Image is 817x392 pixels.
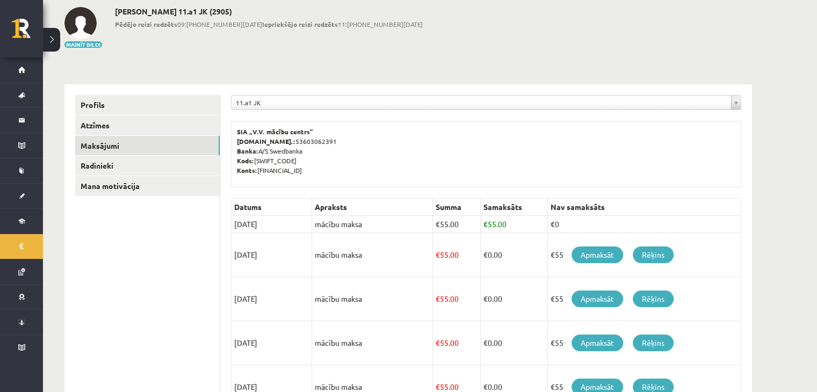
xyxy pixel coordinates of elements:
[232,233,312,277] td: [DATE]
[436,338,440,347] span: €
[436,219,440,229] span: €
[483,338,488,347] span: €
[237,166,257,175] b: Konts:
[75,136,220,156] a: Maksājumi
[75,95,220,115] a: Profils
[115,19,423,29] span: 09:[PHONE_NUMBER][DATE] 11:[PHONE_NUMBER][DATE]
[312,277,433,321] td: mācību maksa
[480,233,547,277] td: 0.00
[436,250,440,259] span: €
[12,19,43,46] a: Rīgas 1. Tālmācības vidusskola
[483,250,488,259] span: €
[262,20,338,28] b: Iepriekšējo reizi redzēts
[237,156,254,165] b: Kods:
[633,335,674,351] a: Rēķins
[64,41,102,48] button: Mainīt bildi
[547,216,741,233] td: €0
[572,246,623,263] a: Apmaksāt
[75,176,220,196] a: Mana motivācija
[433,321,481,365] td: 55.00
[115,7,423,16] h2: [PERSON_NAME] 11.a1 JK (2905)
[572,291,623,307] a: Apmaksāt
[232,96,741,110] a: 11.a1 JK
[312,199,433,216] th: Apraksts
[480,277,547,321] td: 0.00
[312,321,433,365] td: mācību maksa
[115,20,177,28] b: Pēdējo reizi redzēts
[547,199,741,216] th: Nav samaksāts
[312,233,433,277] td: mācību maksa
[433,199,481,216] th: Summa
[547,277,741,321] td: €55
[232,277,312,321] td: [DATE]
[483,219,488,229] span: €
[480,216,547,233] td: 55.00
[237,127,735,175] p: 53603062391 A/S Swedbanka [SWIFT_CODE] [FINANCIAL_ID]
[232,216,312,233] td: [DATE]
[547,321,741,365] td: €55
[236,96,727,110] span: 11.a1 JK
[633,291,674,307] a: Rēķins
[436,294,440,303] span: €
[572,335,623,351] a: Apmaksāt
[232,321,312,365] td: [DATE]
[547,233,741,277] td: €55
[75,156,220,176] a: Radinieki
[75,115,220,135] a: Atzīmes
[436,382,440,391] span: €
[232,199,312,216] th: Datums
[633,246,674,263] a: Rēķins
[433,233,481,277] td: 55.00
[483,294,488,303] span: €
[433,216,481,233] td: 55.00
[483,382,488,391] span: €
[480,321,547,365] td: 0.00
[480,199,547,216] th: Samaksāts
[433,277,481,321] td: 55.00
[237,127,314,136] b: SIA „V.V. mācību centrs”
[64,7,97,39] img: Anete Krastiņa
[237,147,258,155] b: Banka:
[312,216,433,233] td: mācību maksa
[237,137,295,146] b: [DOMAIN_NAME].:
